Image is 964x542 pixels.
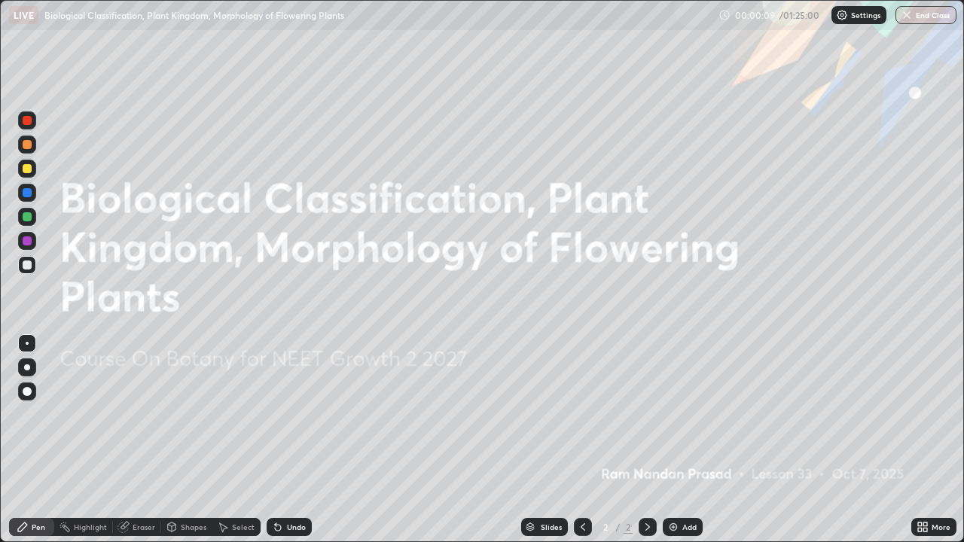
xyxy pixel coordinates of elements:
img: end-class-cross [901,9,913,21]
p: Biological Classification, Plant Kingdom, Morphology of Flowering Plants [44,9,344,21]
div: 2 [598,522,613,531]
div: Slides [541,523,562,531]
p: LIVE [14,9,34,21]
img: add-slide-button [667,521,679,533]
div: More [932,523,950,531]
div: Add [682,523,697,531]
div: / [616,522,621,531]
button: End Class [895,6,956,24]
div: Undo [287,523,306,531]
p: Settings [851,11,880,19]
div: Shapes [181,523,206,531]
div: Pen [32,523,45,531]
img: class-settings-icons [836,9,848,21]
div: Eraser [133,523,155,531]
div: Select [232,523,255,531]
div: 2 [624,520,633,534]
div: Highlight [74,523,107,531]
